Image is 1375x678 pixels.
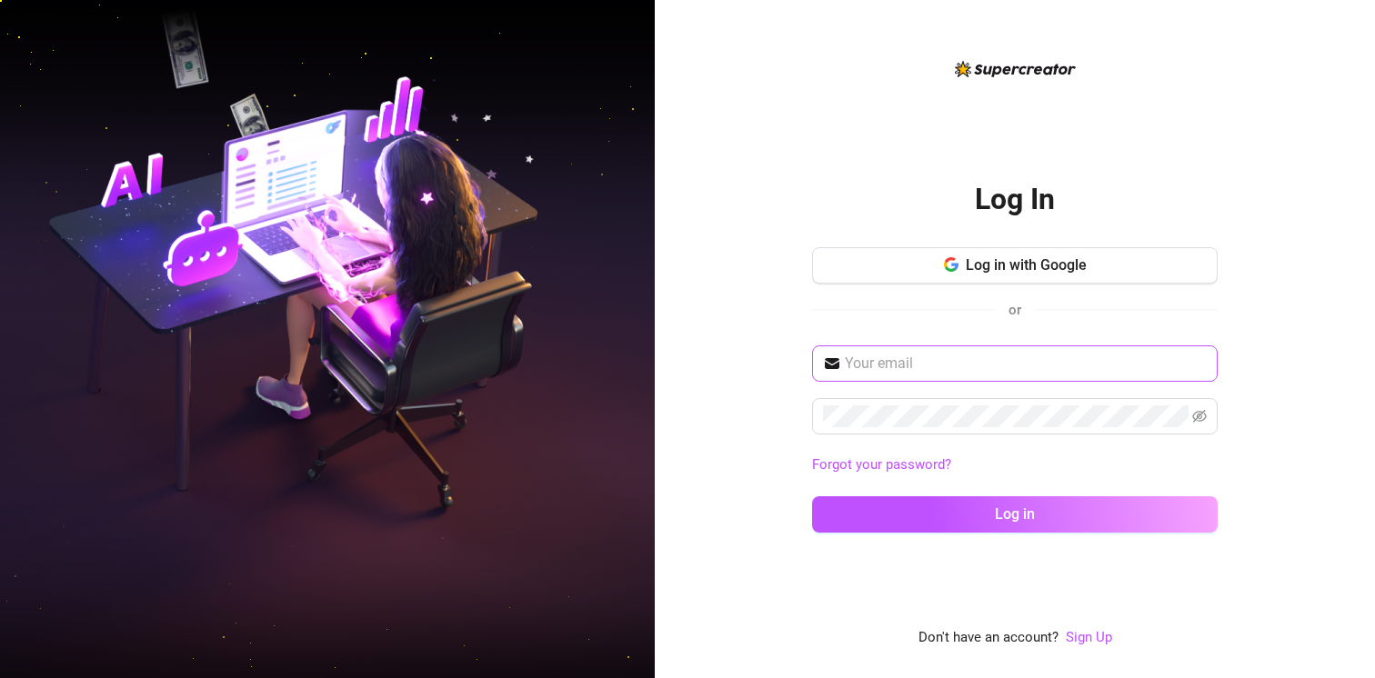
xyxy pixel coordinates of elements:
span: Log in [995,505,1035,523]
a: Forgot your password? [812,456,951,473]
span: Log in with Google [966,256,1087,274]
button: Log in [812,496,1218,533]
h2: Log In [975,181,1055,218]
input: Your email [845,353,1207,374]
a: Forgot your password? [812,454,1218,476]
a: Sign Up [1066,627,1112,649]
span: eye-invisible [1192,409,1207,424]
button: Log in with Google [812,247,1218,284]
img: logo-BBDzfeDw.svg [955,61,1076,77]
span: Don't have an account? [918,627,1059,649]
span: or [1009,302,1021,318]
a: Sign Up [1066,629,1112,645]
